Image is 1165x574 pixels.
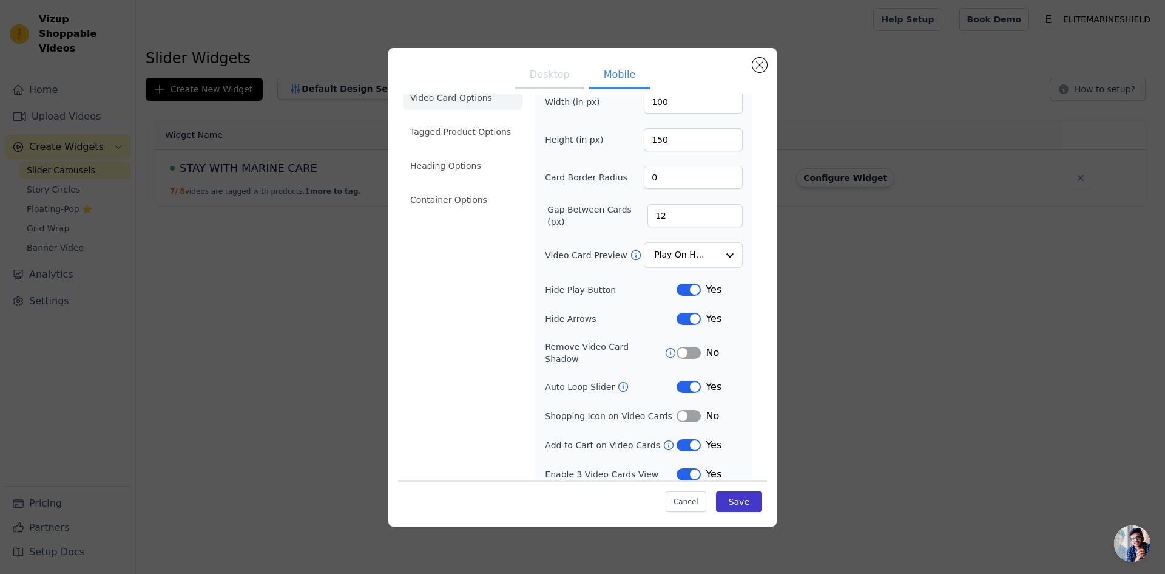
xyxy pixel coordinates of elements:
[1114,525,1150,562] div: Open chat
[403,188,522,212] li: Container Options
[403,86,522,110] li: Video Card Options
[545,341,664,365] label: Remove Video Card Shadow
[706,346,719,360] span: No
[716,491,762,512] button: Save
[545,171,627,183] label: Card Border Radius
[545,249,629,261] label: Video Card Preview
[545,313,677,325] label: Hide Arrows
[706,312,721,326] span: Yes
[706,438,721,453] span: Yes
[706,409,719,423] span: No
[706,282,721,297] span: Yes
[547,203,647,228] label: Gap Between Cards (px)
[752,58,767,72] button: Close modal
[403,120,522,144] li: Tagged Product Options
[589,63,650,89] button: Mobile
[706,380,721,394] span: Yes
[545,439,663,451] label: Add to Cart on Video Cards
[666,491,706,512] button: Cancel
[706,467,721,482] span: Yes
[545,96,611,108] label: Width (in px)
[545,381,617,393] label: Auto Loop Slider
[545,134,611,146] label: Height (in px)
[403,154,522,178] li: Heading Options
[545,284,677,296] label: Hide Play Button
[545,410,672,422] label: Shopping Icon on Video Cards
[545,468,677,480] label: Enable 3 Video Cards View
[515,63,584,89] button: Desktop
